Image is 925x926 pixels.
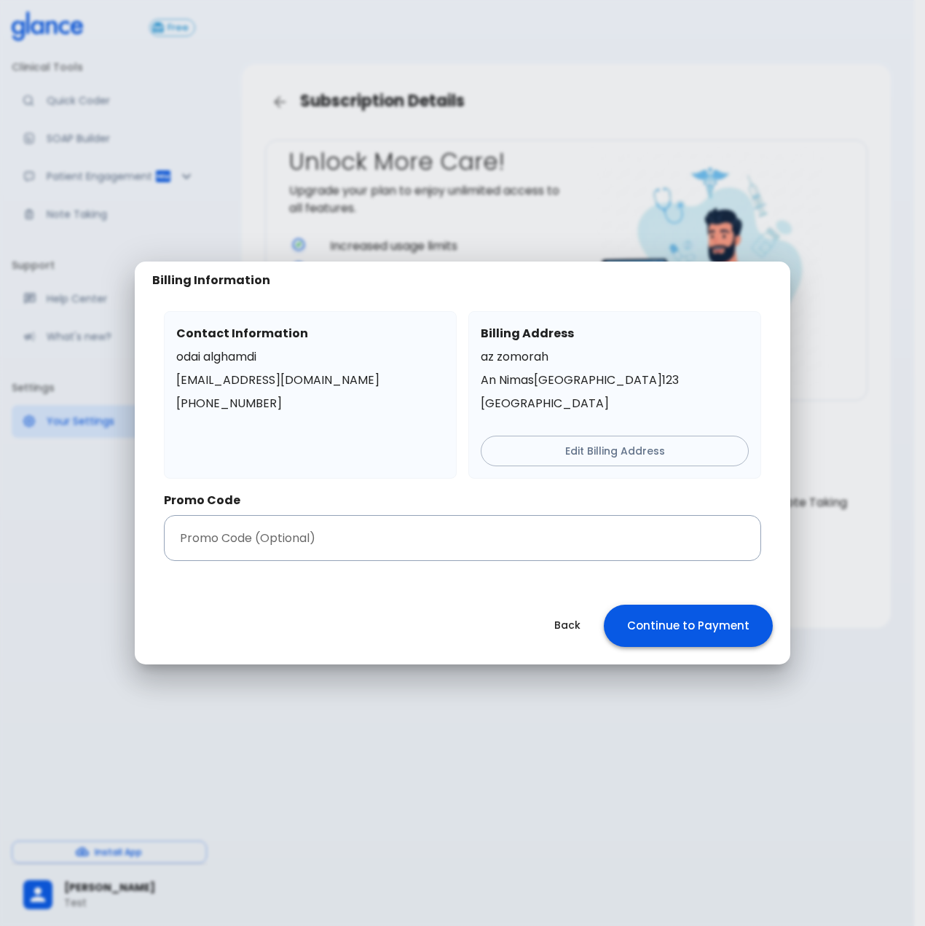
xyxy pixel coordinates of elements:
[537,611,598,640] button: Back
[152,273,270,288] h2: Billing Information
[604,605,773,647] button: Continue to Payment
[481,348,749,366] p: az zomorah
[481,436,749,467] button: Edit Billing Address
[176,395,444,412] p: [PHONE_NUMBER]
[481,323,749,344] h6: Billing Address
[164,490,761,511] h6: Promo Code
[176,348,444,366] p: odai alghamdi
[176,323,444,344] h6: Contact Information
[481,372,749,389] p: An Nimas [GEOGRAPHIC_DATA] 123
[176,372,444,389] p: [EMAIL_ADDRESS][DOMAIN_NAME]
[481,395,749,412] p: [GEOGRAPHIC_DATA]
